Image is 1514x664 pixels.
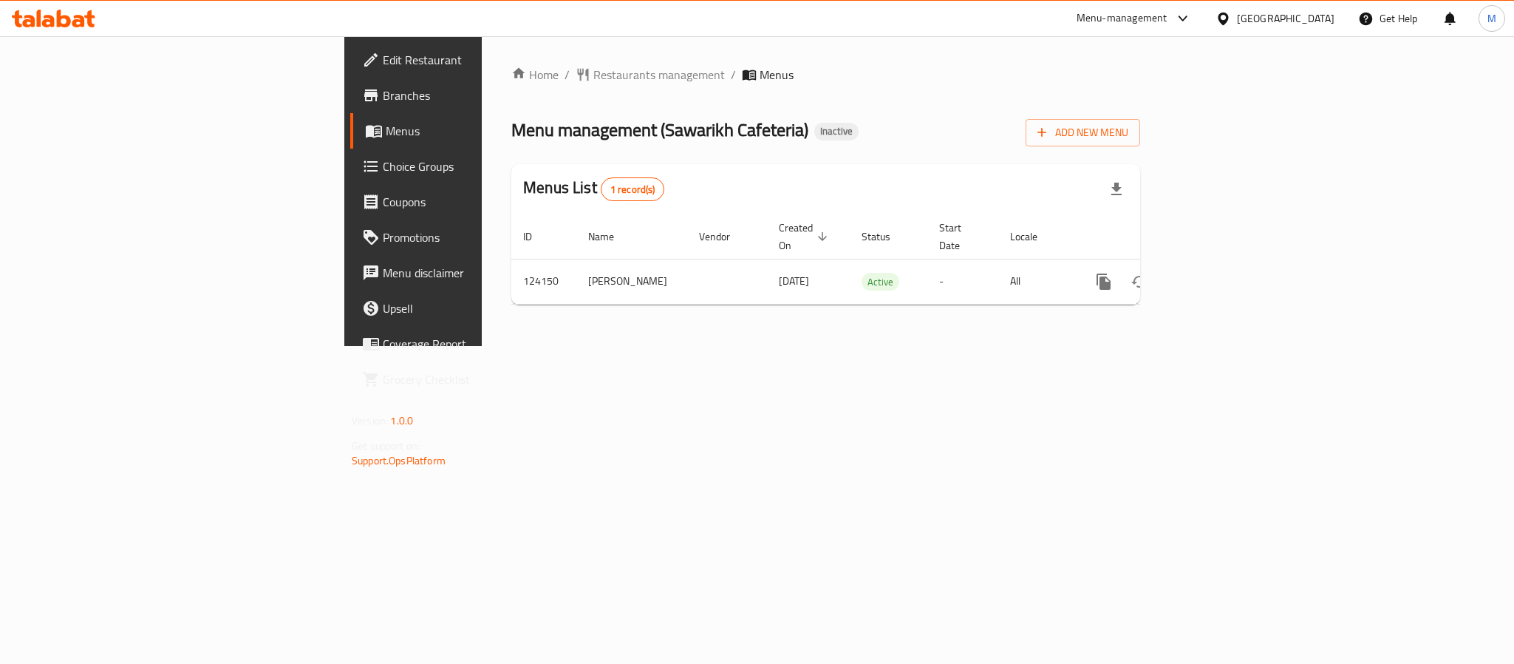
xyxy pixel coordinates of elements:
[383,51,585,69] span: Edit Restaurant
[939,219,981,254] span: Start Date
[1086,264,1122,299] button: more
[1099,172,1134,207] div: Export file
[352,451,446,470] a: Support.OpsPlatform
[731,66,736,84] li: /
[699,228,749,245] span: Vendor
[862,274,899,291] span: Active
[1077,10,1167,27] div: Menu-management
[862,228,910,245] span: Status
[383,299,585,317] span: Upsell
[383,335,585,353] span: Coverage Report
[593,66,725,84] span: Restaurants management
[760,66,794,84] span: Menus
[1487,10,1496,27] span: M
[1010,228,1057,245] span: Locale
[350,255,597,291] a: Menu disclaimer
[350,113,597,149] a: Menus
[576,259,687,304] td: [PERSON_NAME]
[1026,119,1140,146] button: Add New Menu
[1037,123,1128,142] span: Add New Menu
[352,411,388,430] span: Version:
[523,177,664,201] h2: Menus List
[350,184,597,220] a: Coupons
[350,362,597,397] a: Grocery Checklist
[814,123,859,140] div: Inactive
[576,66,725,84] a: Restaurants management
[383,193,585,211] span: Coupons
[390,411,413,430] span: 1.0.0
[1237,10,1334,27] div: [GEOGRAPHIC_DATA]
[383,264,585,282] span: Menu disclaimer
[1074,214,1240,260] th: Actions
[601,177,665,201] div: Total records count
[350,78,597,113] a: Branches
[350,291,597,326] a: Upsell
[383,87,585,104] span: Branches
[779,271,809,291] span: [DATE]
[588,228,633,245] span: Name
[601,183,664,197] span: 1 record(s)
[350,149,597,184] a: Choice Groups
[350,220,597,255] a: Promotions
[1122,264,1157,299] button: Change Status
[352,436,420,455] span: Get support on:
[523,228,551,245] span: ID
[927,259,998,304] td: -
[386,122,585,140] span: Menus
[511,214,1240,305] table: enhanced table
[814,125,859,138] span: Inactive
[511,113,808,146] span: Menu management ( Sawarikh Cafeteria )
[383,157,585,175] span: Choice Groups
[779,219,832,254] span: Created On
[350,42,597,78] a: Edit Restaurant
[511,66,1140,84] nav: breadcrumb
[350,326,597,362] a: Coverage Report
[383,228,585,246] span: Promotions
[383,370,585,388] span: Grocery Checklist
[998,259,1074,304] td: All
